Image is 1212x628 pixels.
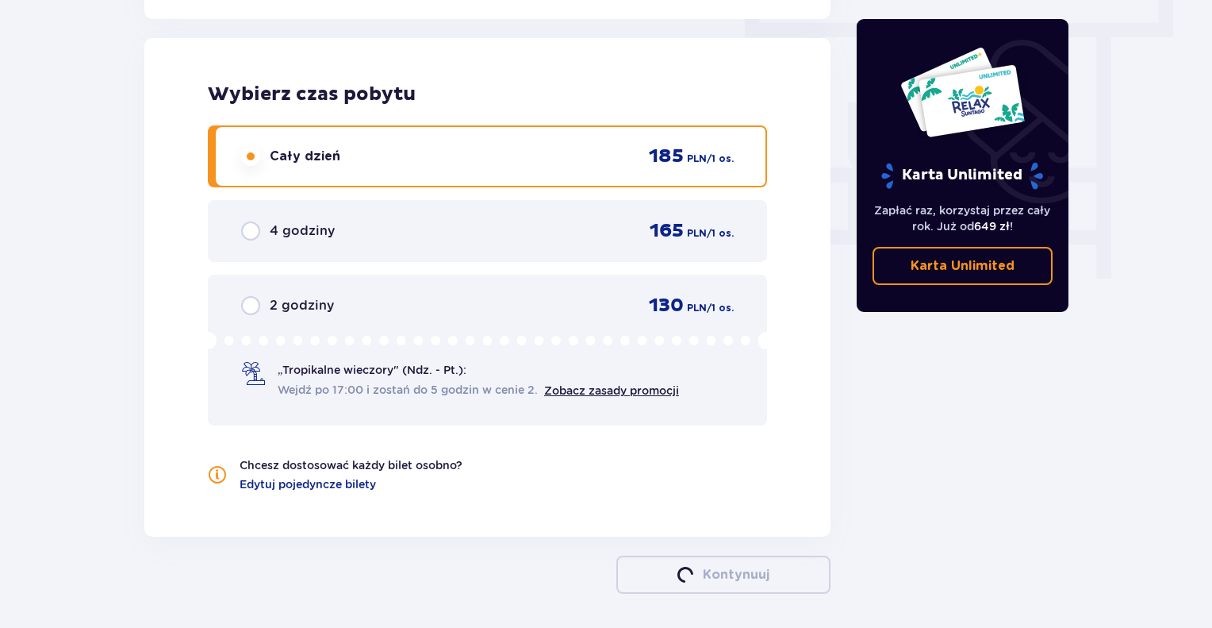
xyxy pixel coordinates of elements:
button: loaderKontynuuj [616,556,830,594]
p: PLN [687,226,707,241]
p: 185 [649,144,684,168]
p: 130 [649,294,684,318]
p: Kontynuuj [703,566,769,584]
p: Wybierz czas pobytu [208,83,767,106]
p: „Tropikalne wieczory" (Ndz. - Pt.): [278,362,466,378]
span: Wejdź po 17:00 i zostań do 5 godzin w cenie 2. [278,382,538,398]
p: Cały dzień [270,148,340,165]
p: PLN [687,301,707,315]
p: PLN [687,152,707,166]
p: Karta Unlimited [911,257,1014,275]
p: Karta Unlimited [880,162,1045,190]
a: Zobacz zasady promocji [544,384,679,397]
p: 2 godziny [270,297,334,314]
p: 4 godziny [270,222,335,240]
img: loader [677,566,694,584]
p: 165 [650,219,684,243]
p: Zapłać raz, korzystaj przez cały rok. Już od ! [873,202,1053,234]
p: / 1 os. [707,152,734,166]
a: Karta Unlimited [873,247,1053,285]
p: / 1 os. [707,226,734,241]
span: 649 zł [974,220,1010,233]
p: Chcesz dostosować każdy bilet osobno? [240,457,462,473]
a: Edytuj pojedyncze bilety [240,476,376,492]
p: / 1 os. [707,301,734,315]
